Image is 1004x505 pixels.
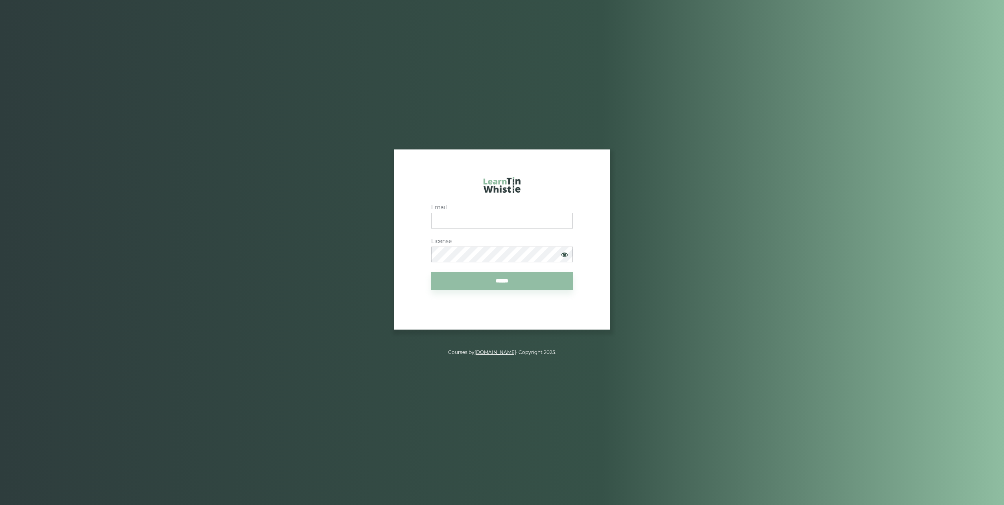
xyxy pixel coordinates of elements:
[431,238,573,245] label: License
[484,177,520,193] img: LearnTinWhistle.com
[431,204,573,211] label: Email
[474,349,516,355] a: [DOMAIN_NAME]
[484,177,520,197] a: LearnTinWhistle.com
[280,348,724,356] p: Courses by · Copyright 2025.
